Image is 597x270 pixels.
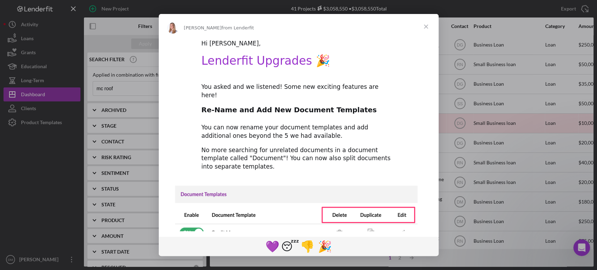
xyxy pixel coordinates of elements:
[167,22,178,34] img: Profile image for Allison
[281,238,299,255] span: sleeping reaction
[300,240,314,253] span: 👎
[184,25,222,30] span: [PERSON_NAME]
[201,40,396,48] div: Hi [PERSON_NAME],
[201,146,396,171] div: No more searching for unrelated documents in a document template called "Document"! You can now a...
[316,238,334,255] span: tada reaction
[265,240,279,253] span: 💜
[201,83,396,100] div: You asked and we listened! Some new exciting features are here!
[201,123,396,140] div: You can now rename your document templates and add additional ones beyond the 5 we had available.
[318,240,332,253] span: 🎉
[201,105,396,118] h2: Re-Name and Add New Document Templates
[264,238,281,255] span: purple heart reaction
[413,14,439,39] span: Close
[281,240,299,253] span: 😴
[222,25,254,30] span: from Lenderfit
[201,54,396,72] h1: Lenderfit Upgrades 🎉
[299,238,316,255] span: 1 reaction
